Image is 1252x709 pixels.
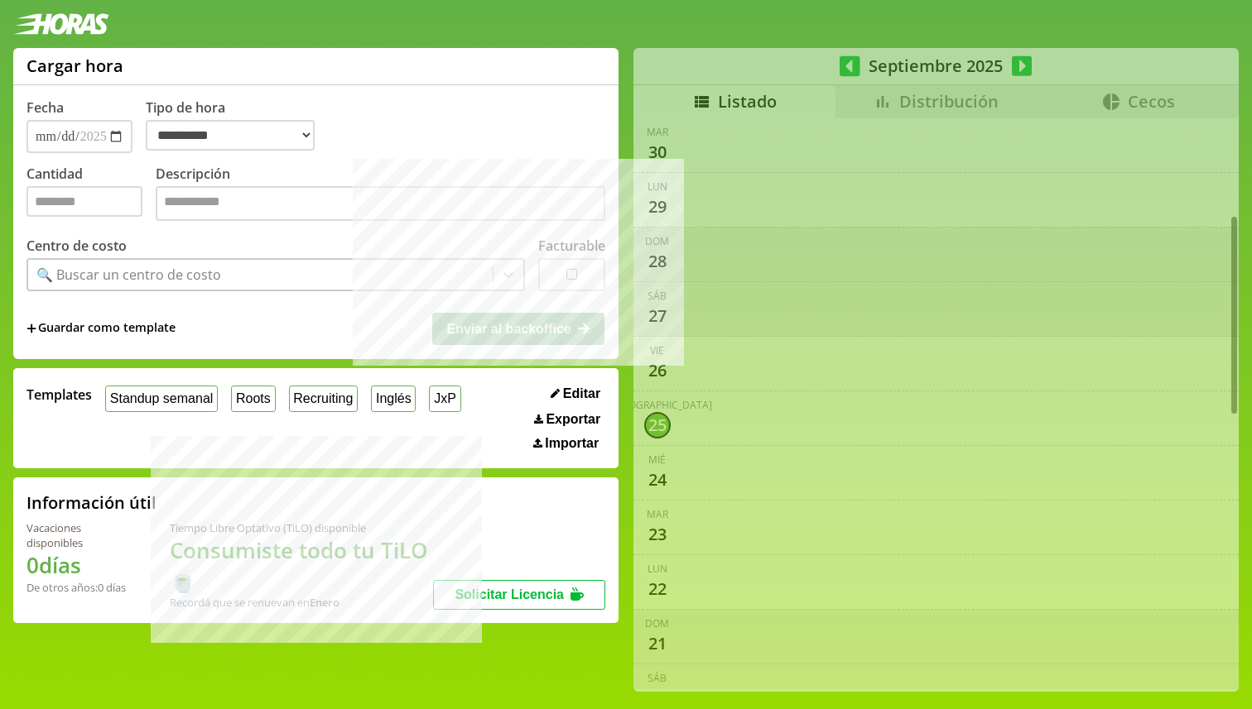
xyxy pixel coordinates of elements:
[529,411,605,428] button: Exportar
[546,412,600,427] span: Exportar
[170,595,434,610] div: Recordá que se renuevan en
[26,491,156,514] h2: Información útil
[146,120,315,151] select: Tipo de hora
[170,535,434,595] h1: Consumiste todo tu TiLO 🍵
[13,13,109,35] img: logotipo
[26,319,36,338] span: +
[289,386,359,411] button: Recruiting
[546,386,605,402] button: Editar
[26,55,123,77] h1: Cargar hora
[231,386,275,411] button: Roots
[563,386,600,401] span: Editar
[26,237,127,255] label: Centro de costo
[26,520,130,550] div: Vacaciones disponibles
[146,98,328,153] label: Tipo de hora
[26,550,130,580] h1: 0 días
[433,580,605,610] button: Solicitar Licencia
[538,237,605,255] label: Facturable
[26,319,176,338] span: +Guardar como template
[310,595,339,610] b: Enero
[156,186,605,221] textarea: Descripción
[170,520,434,535] div: Tiempo Libre Optativo (TiLO) disponible
[26,386,92,404] span: Templates
[26,186,142,217] input: Cantidad
[36,266,221,284] div: 🔍 Buscar un centro de costo
[26,98,64,117] label: Fecha
[429,386,460,411] button: JxP
[26,580,130,595] div: De otros años: 0 días
[156,165,605,225] label: Descripción
[371,386,416,411] button: Inglés
[26,165,156,225] label: Cantidad
[105,386,218,411] button: Standup semanal
[545,436,599,451] span: Importar
[455,587,564,601] span: Solicitar Licencia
